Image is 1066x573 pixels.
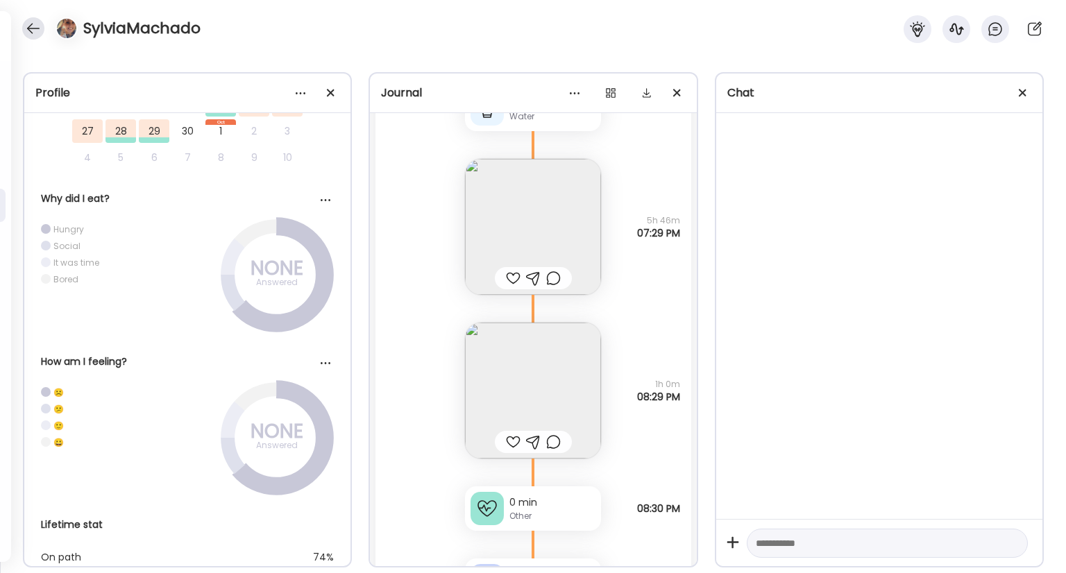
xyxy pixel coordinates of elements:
[637,103,680,115] span: 02:34 PM
[246,549,335,565] div: 74%
[83,17,201,40] h4: SylviaMachado
[53,240,81,252] div: Social
[727,85,1031,101] div: Chat
[139,119,169,143] div: 29
[53,420,64,431] div: 🙂
[72,146,103,169] div: 4
[41,191,334,206] div: Why did I eat?
[172,146,203,169] div: 7
[41,354,334,369] div: How am I feeling?
[637,378,680,391] span: 1h 0m
[172,119,203,143] div: 30
[72,119,103,143] div: 27
[637,214,680,227] span: 5h 46m
[637,227,680,239] span: 07:29 PM
[53,436,64,448] div: 😀
[239,146,269,169] div: 9
[105,119,136,143] div: 28
[205,119,236,143] div: 1
[381,85,685,101] div: Journal
[53,257,99,268] div: It was time
[57,19,76,38] img: avatars%2FVBwEX9hVEbPuxMVYfgq7x3k1PRC3
[242,423,312,440] div: NONE
[35,85,339,101] div: Profile
[272,119,303,143] div: 3
[637,502,680,515] span: 08:30 PM
[272,146,303,169] div: 10
[41,549,246,565] div: On path
[105,146,136,169] div: 5
[242,437,312,454] div: Answered
[53,386,64,398] div: ☹️
[53,273,78,285] div: Bored
[139,146,169,169] div: 6
[637,391,680,403] span: 08:29 PM
[509,110,595,123] div: Water
[41,518,334,532] div: Lifetime stat
[205,146,236,169] div: 8
[53,223,84,235] div: Hungry
[465,159,601,295] img: images%2FVBwEX9hVEbPuxMVYfgq7x3k1PRC3%2Fzbtk54aJShLNCY1kT8th%2FpWW2PyS2G6EsOqA8H5I9_240
[465,323,601,459] img: images%2FVBwEX9hVEbPuxMVYfgq7x3k1PRC3%2Fc9ohNUdTxccvQlsgQ1vE%2Fdi7tn4IrGpdWAHjfKurv_240
[239,119,269,143] div: 2
[242,274,312,291] div: Answered
[242,260,312,277] div: NONE
[205,119,236,125] div: Oct
[509,510,595,522] div: Other
[509,495,595,510] div: 0 min
[53,403,64,415] div: 😕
